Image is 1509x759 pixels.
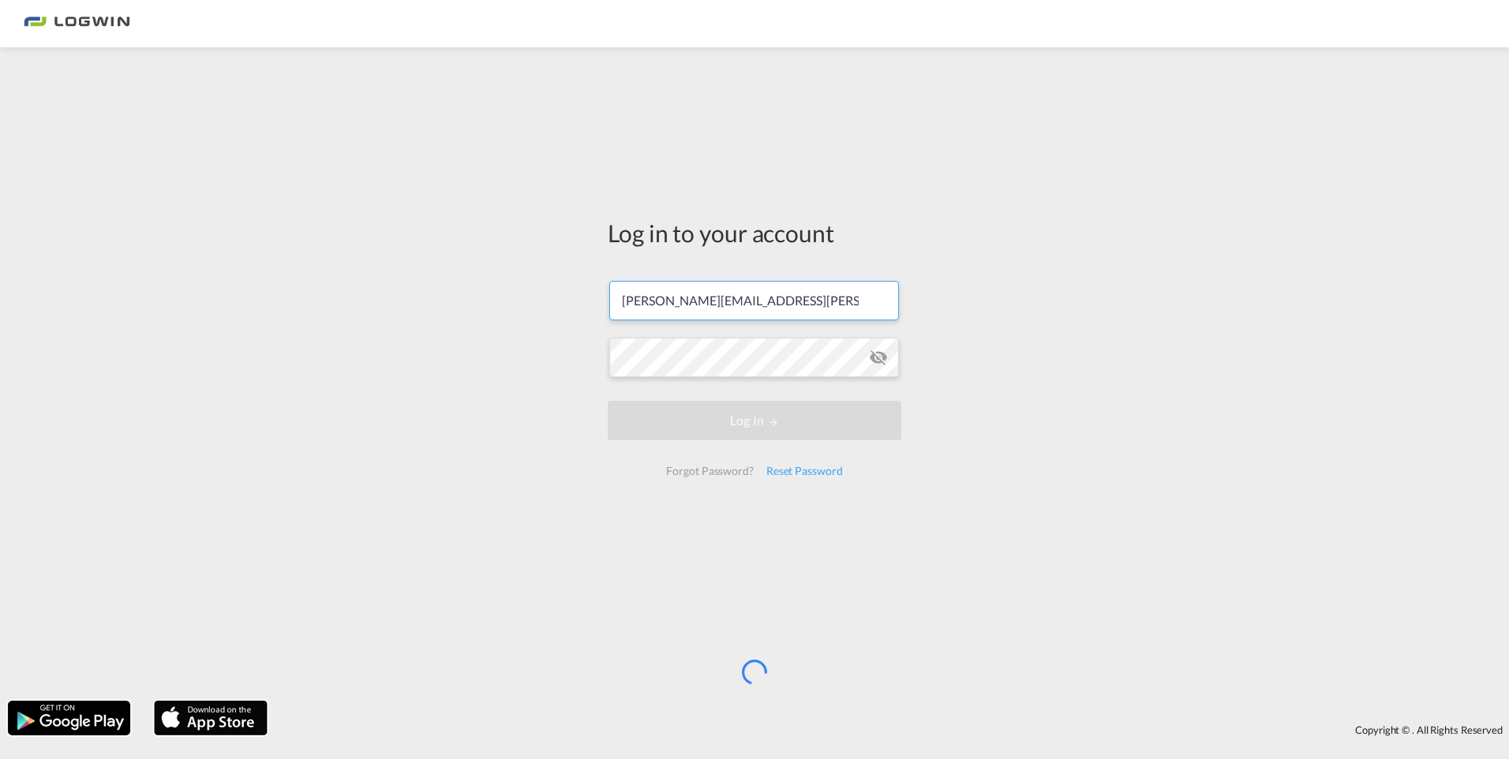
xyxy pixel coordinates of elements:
[24,6,130,42] img: bc73a0e0d8c111efacd525e4c8ad7d32.png
[760,457,849,485] div: Reset Password
[660,457,759,485] div: Forgot Password?
[608,401,901,440] button: LOGIN
[608,216,901,249] div: Log in to your account
[6,699,132,737] img: google.png
[275,716,1509,743] div: Copyright © . All Rights Reserved
[152,699,269,737] img: apple.png
[609,281,899,320] input: Enter email/phone number
[869,348,888,367] md-icon: icon-eye-off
